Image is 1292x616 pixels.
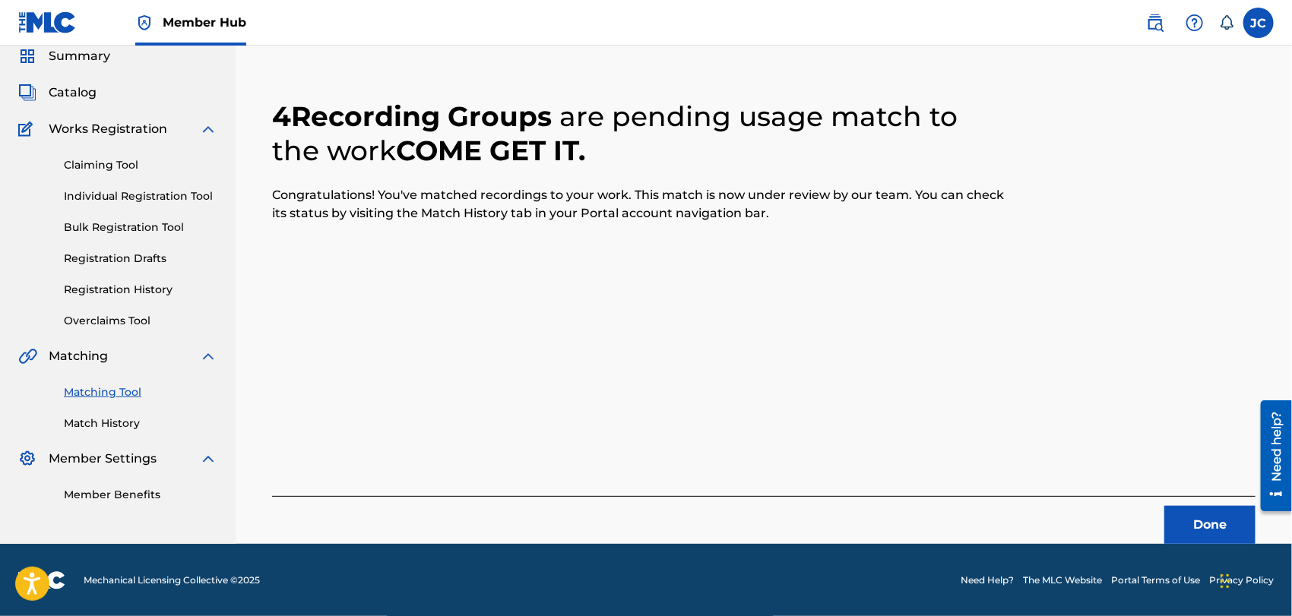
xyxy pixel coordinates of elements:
[199,347,217,365] img: expand
[18,84,36,102] img: Catalog
[163,14,246,31] span: Member Hub
[64,157,217,173] a: Claiming Tool
[199,120,217,138] img: expand
[1249,394,1292,516] iframe: Resource Center
[272,186,1010,223] p: Congratulations! You've matched recordings to your work. This match is now under review by our te...
[1243,8,1274,38] div: User Menu
[272,100,958,167] span: are pending usage match to the work
[961,573,1014,587] a: Need Help?
[64,282,217,298] a: Registration History
[1219,15,1234,30] div: Notifications
[64,188,217,204] a: Individual Registration Tool
[1209,573,1274,587] a: Privacy Policy
[64,313,217,329] a: Overclaims Tool
[18,84,97,102] a: CatalogCatalog
[18,47,36,65] img: Summary
[18,571,65,589] img: logo
[49,84,97,102] span: Catalog
[272,100,1010,168] h2: 4 Recording Groups COME GET IT .
[49,47,110,65] span: Summary
[199,450,217,468] img: expand
[49,450,157,468] span: Member Settings
[1186,14,1204,32] img: help
[1221,558,1230,604] div: Drag
[18,11,77,33] img: MLC Logo
[1146,14,1164,32] img: search
[49,120,167,138] span: Works Registration
[1023,573,1102,587] a: The MLC Website
[64,220,217,235] a: Bulk Registration Tool
[1216,543,1292,616] iframe: Chat Widget
[18,347,37,365] img: Matching
[64,415,217,431] a: Match History
[135,14,154,32] img: Top Rightsholder
[18,120,38,138] img: Works Registration
[1180,8,1210,38] div: Help
[84,573,260,587] span: Mechanical Licensing Collective © 2025
[1140,8,1170,38] a: Public Search
[1164,506,1256,544] button: Done
[1111,573,1200,587] a: Portal Terms of Use
[18,47,110,65] a: SummarySummary
[64,487,217,503] a: Member Benefits
[49,347,108,365] span: Matching
[18,450,36,468] img: Member Settings
[64,384,217,400] a: Matching Tool
[64,251,217,267] a: Registration Drafts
